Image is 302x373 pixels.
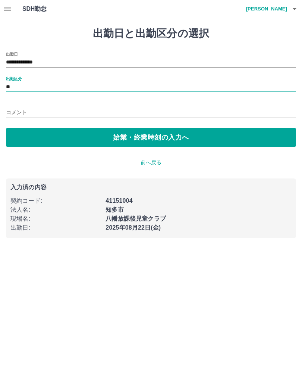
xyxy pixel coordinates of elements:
b: 知多市 [106,206,123,213]
p: 前へ戻る [6,159,296,167]
p: 法人名 : [10,205,101,214]
button: 始業・終業時刻の入力へ [6,128,296,147]
label: 出勤区分 [6,76,22,81]
p: 入力済の内容 [10,184,292,190]
label: 出勤日 [6,51,18,57]
p: 出勤日 : [10,223,101,232]
h1: 出勤日と出勤区分の選択 [6,27,296,40]
p: 契約コード : [10,196,101,205]
p: 現場名 : [10,214,101,223]
b: 41151004 [106,198,132,204]
b: 八幡放課後児童クラブ [106,215,166,222]
b: 2025年08月22日(金) [106,224,161,231]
